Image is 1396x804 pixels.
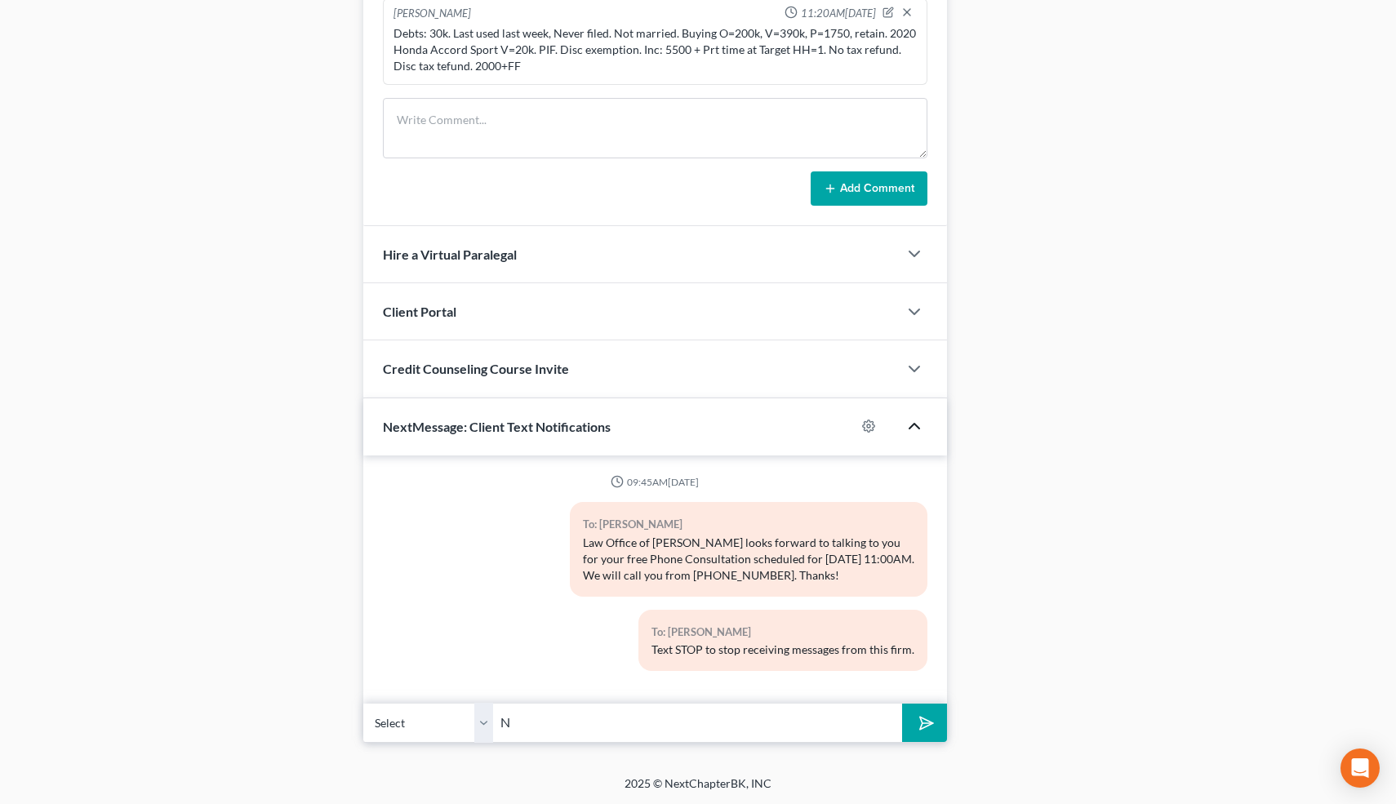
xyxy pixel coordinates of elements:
[651,642,914,658] div: Text STOP to stop receiving messages from this firm.
[383,475,928,489] div: 09:45AM[DATE]
[494,703,903,743] input: Say something...
[651,623,914,642] div: To: [PERSON_NAME]
[801,6,876,21] span: 11:20AM[DATE]
[383,247,517,262] span: Hire a Virtual Paralegal
[383,361,569,376] span: Credit Counseling Course Invite
[1340,748,1380,788] div: Open Intercom Messenger
[811,171,927,206] button: Add Comment
[383,304,456,319] span: Client Portal
[393,6,471,22] div: [PERSON_NAME]
[383,419,611,434] span: NextMessage: Client Text Notifications
[583,535,915,584] div: Law Office of [PERSON_NAME] looks forward to talking to you for your free Phone Consultation sche...
[583,515,915,534] div: To: [PERSON_NAME]
[393,25,918,74] div: Debts: 30k. Last used last week, Never filed. Not married. Buying O=200k, V=390k, P=1750, retain....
